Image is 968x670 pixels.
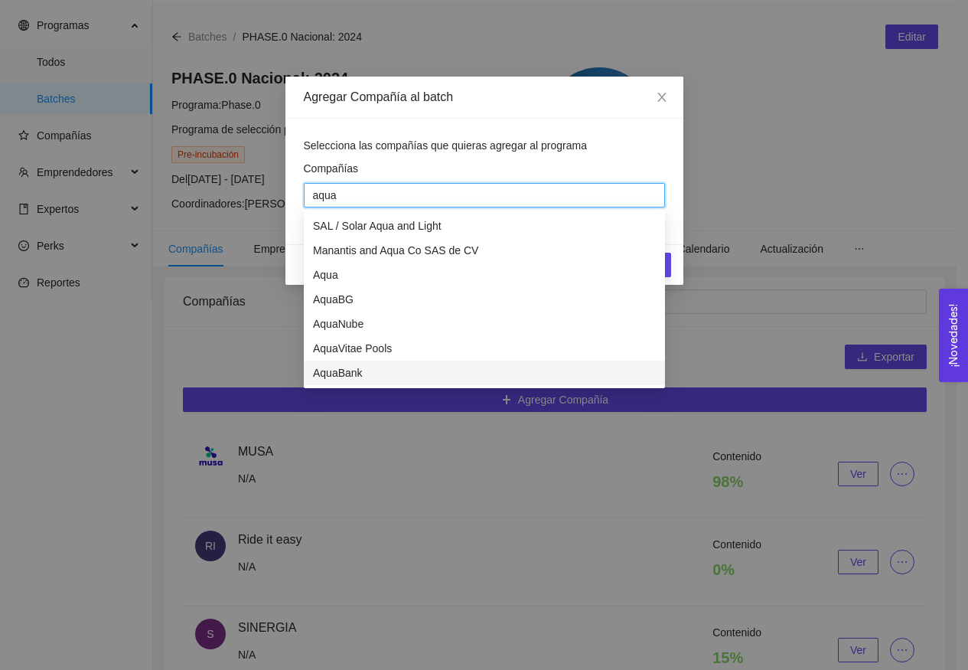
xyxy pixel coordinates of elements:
[313,291,656,308] div: AquaBG
[304,361,665,385] div: AquaBank
[939,289,968,382] button: Open Feedback Widget
[313,364,656,381] div: AquaBank
[304,89,665,106] div: Agregar Compañía al batch
[304,287,665,312] div: AquaBG
[304,336,665,361] div: AquaVitae Pools
[304,139,587,152] span: Selecciona las compañías que quieras agregar al programa
[313,217,656,234] div: SAL / Solar Aqua and Light
[640,77,683,119] button: Close
[304,263,665,287] div: Aqua
[313,340,656,357] div: AquaVitae Pools
[313,186,340,204] input: Compañías
[313,242,656,259] div: Manantis and Aqua Co SAS de CV
[304,312,665,336] div: AquaNube
[304,238,665,263] div: Manantis and Aqua Co SAS de CV
[304,214,665,238] div: SAL / Solar Aqua and Light
[313,266,656,283] div: Aqua
[304,160,359,177] label: Compañías
[656,91,668,103] span: close
[313,315,656,332] div: AquaNube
